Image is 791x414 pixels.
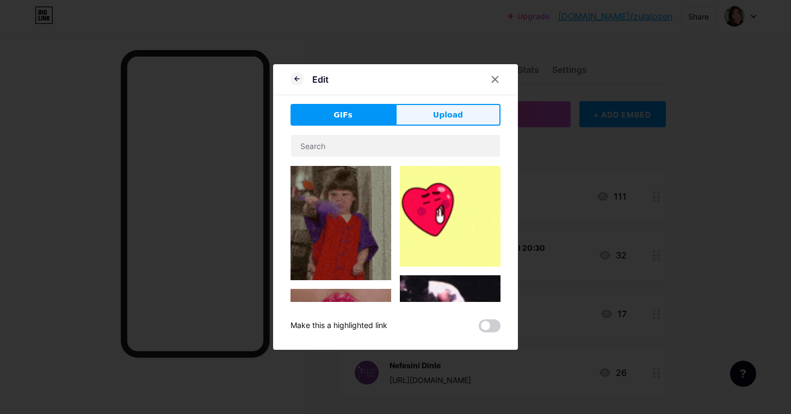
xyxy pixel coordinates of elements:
div: Make this a highlighted link [291,319,387,332]
input: Search [291,135,500,157]
button: GIFs [291,104,396,126]
span: GIFs [333,109,353,121]
img: Gihpy [400,166,500,267]
div: Edit [312,73,329,86]
img: Gihpy [400,275,500,376]
button: Upload [396,104,500,126]
img: Gihpy [291,166,391,280]
span: Upload [433,109,463,121]
img: Gihpy [291,289,391,349]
